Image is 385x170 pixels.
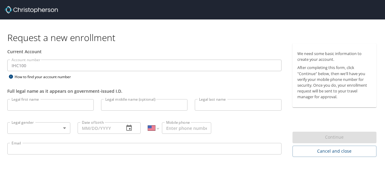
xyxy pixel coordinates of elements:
[7,122,70,134] div: ​
[78,122,119,134] input: MM/DD/YYYY
[292,146,376,157] button: Cancel and close
[7,48,282,55] div: Current Account
[5,6,58,13] img: cbt logo
[7,88,282,94] div: Full legal name as it appears on government-issued I.D.
[297,51,372,62] p: We need some basic information to create your account.
[162,122,211,134] input: Enter phone number
[7,73,83,81] div: How to find your account number
[7,32,381,43] h1: Request a new enrollment
[297,147,372,155] span: Cancel and close
[297,65,372,100] p: After completing this form, click "Continue" below, then we'll have you verify your mobile phone ...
